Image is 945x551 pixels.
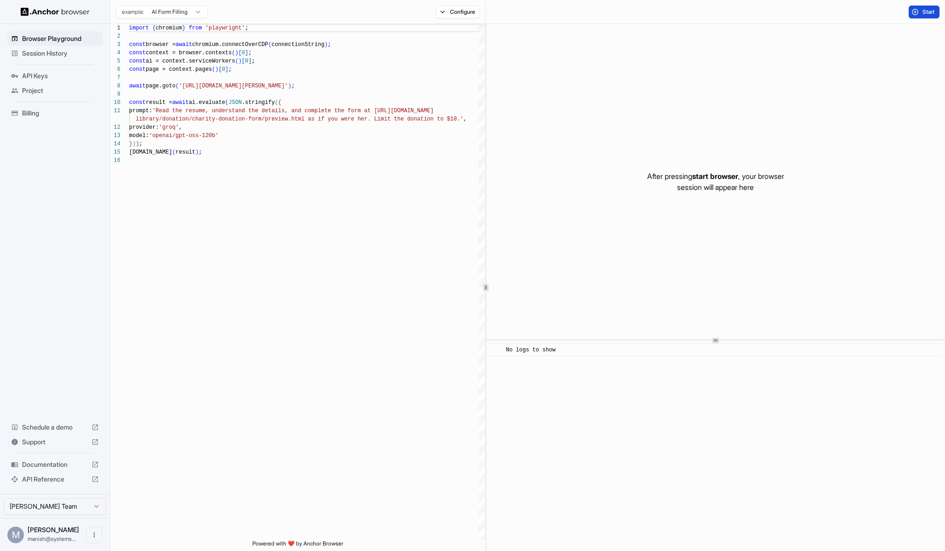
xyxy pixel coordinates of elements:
[179,83,288,89] span: '[URL][DOMAIN_NAME][PERSON_NAME]'
[110,49,120,57] div: 4
[129,124,159,131] span: provider:
[22,460,88,469] span: Documentation
[110,132,120,140] div: 13
[129,149,172,155] span: [DOMAIN_NAME]
[922,8,935,16] span: Start
[146,58,235,64] span: ai = context.serviceWorkers
[172,149,176,155] span: (
[328,41,331,48] span: ;
[129,41,146,48] span: const
[288,83,291,89] span: )
[22,475,88,484] span: API Reference
[232,50,235,56] span: (
[136,141,139,147] span: )
[110,32,120,40] div: 2
[176,149,195,155] span: result
[129,141,132,147] span: }
[278,99,281,106] span: {
[132,141,136,147] span: )
[495,345,499,355] span: ​
[7,435,102,449] div: Support
[28,535,76,542] span: manish@systemsway.com
[28,526,79,534] span: Manish Jain
[110,107,120,115] div: 11
[7,83,102,98] div: Project
[146,83,176,89] span: page.goto
[235,50,238,56] span: )
[7,420,102,435] div: Schedule a demo
[272,41,324,48] span: connectionString
[152,25,155,31] span: {
[110,65,120,74] div: 6
[110,98,120,107] div: 10
[242,58,245,64] span: [
[192,41,268,48] span: chromium.connectOverCDP
[146,99,172,106] span: result =
[22,109,99,118] span: Billing
[156,25,182,31] span: chromium
[7,106,102,121] div: Billing
[222,66,225,73] span: 0
[129,58,146,64] span: const
[22,49,99,58] span: Session History
[7,46,102,61] div: Session History
[228,66,232,73] span: ;
[172,99,189,106] span: await
[7,31,102,46] div: Browser Playground
[86,527,102,543] button: Open menu
[159,124,179,131] span: 'groq'
[228,99,242,106] span: JSON
[218,66,222,73] span: [
[291,83,295,89] span: ;
[152,108,318,114] span: 'Read the resume, understand the details, and comp
[139,141,142,147] span: ;
[182,25,185,31] span: }
[146,41,176,48] span: browser =
[129,83,146,89] span: await
[268,41,271,48] span: (
[129,99,146,106] span: const
[129,25,149,31] span: import
[205,25,245,31] span: 'playwright'
[189,99,225,106] span: ai.evaluate
[129,132,149,139] span: model:
[129,66,146,73] span: const
[242,99,275,106] span: .stringify
[21,7,90,16] img: Anchor Logo
[110,123,120,132] div: 12
[235,58,238,64] span: (
[136,116,301,122] span: library/donation/charity-donation-form/preview.htm
[239,50,242,56] span: [
[506,347,556,353] span: No logs to show
[195,149,199,155] span: )
[176,41,192,48] span: await
[129,108,152,114] span: prompt:
[318,108,433,114] span: lete the form at [URL][DOMAIN_NAME]
[22,34,99,43] span: Browser Playground
[179,124,182,131] span: ,
[189,25,202,31] span: from
[692,172,738,181] span: start browser
[22,71,99,80] span: API Keys
[129,50,146,56] span: const
[110,156,120,165] div: 16
[110,24,120,32] div: 1
[7,527,24,543] div: M
[110,57,120,65] div: 5
[22,86,99,95] span: Project
[110,90,120,98] div: 9
[110,82,120,90] div: 8
[22,423,88,432] span: Schedule a demo
[110,40,120,49] div: 3
[22,437,88,447] span: Support
[909,6,939,18] button: Start
[146,66,212,73] span: page = context.pages
[275,99,278,106] span: (
[7,457,102,472] div: Documentation
[215,66,218,73] span: )
[7,472,102,487] div: API Reference
[110,148,120,156] div: 15
[324,41,328,48] span: )
[149,132,218,139] span: 'openai/gpt-oss-120b'
[239,58,242,64] span: )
